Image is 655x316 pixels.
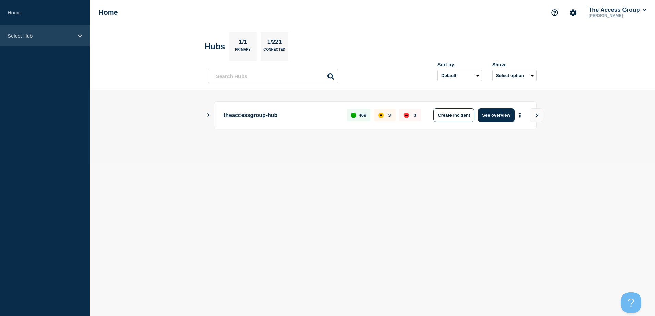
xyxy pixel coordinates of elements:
[516,109,524,121] button: More actions
[208,69,338,83] input: Search Hubs
[99,9,118,16] h1: Home
[351,113,356,118] div: up
[263,48,285,55] p: Connected
[547,5,562,20] button: Support
[8,33,73,39] p: Select Hub
[587,13,647,18] p: [PERSON_NAME]
[492,62,537,67] div: Show:
[437,70,482,81] select: Sort by
[359,113,367,118] p: 469
[404,113,409,118] div: down
[492,70,537,81] button: Select option
[235,48,251,55] p: Primary
[587,6,647,13] button: The Access Group
[566,5,580,20] button: Account settings
[207,113,210,118] button: Show Connected Hubs
[437,62,482,67] div: Sort by:
[205,42,225,51] h2: Hubs
[388,113,391,118] p: 3
[224,108,339,122] p: theaccessgroup-hub
[530,108,543,122] button: View
[264,39,284,48] p: 1/221
[413,113,416,118] p: 3
[433,108,474,122] button: Create incident
[236,39,250,48] p: 1/1
[621,292,641,313] iframe: Help Scout Beacon - Open
[378,113,384,118] div: affected
[478,108,514,122] button: See overview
